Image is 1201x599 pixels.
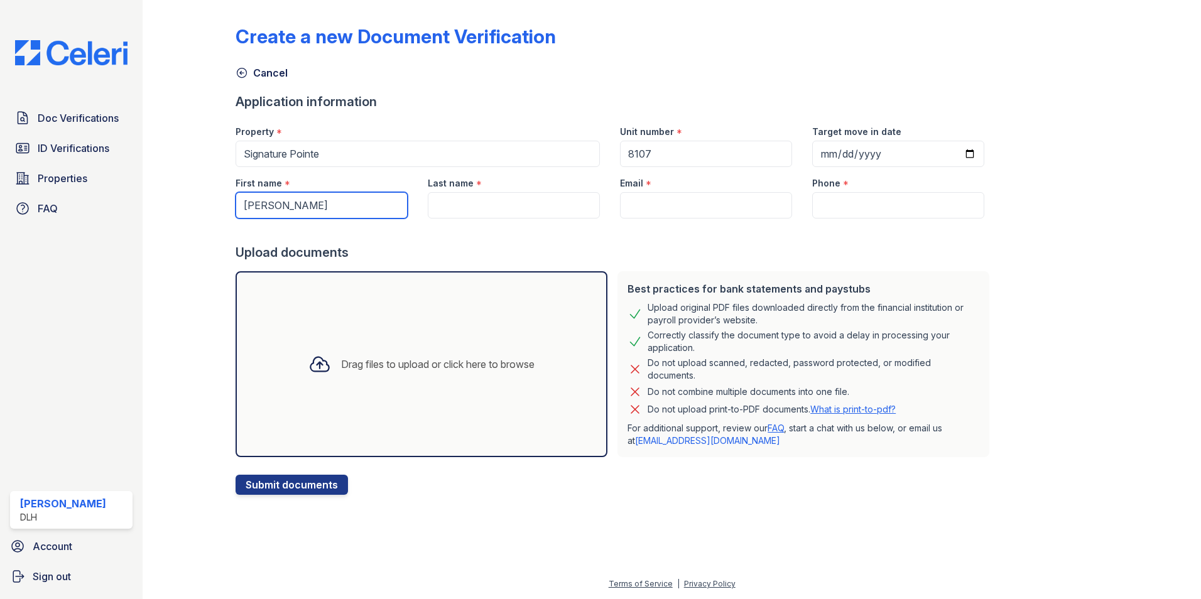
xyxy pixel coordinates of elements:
[810,404,896,414] a: What is print-to-pdf?
[10,136,133,161] a: ID Verifications
[341,357,535,372] div: Drag files to upload or click here to browse
[236,244,994,261] div: Upload documents
[236,177,282,190] label: First name
[628,281,979,296] div: Best practices for bank statements and paystubs
[5,564,138,589] a: Sign out
[609,579,673,588] a: Terms of Service
[620,126,674,138] label: Unit number
[628,422,979,447] p: For additional support, review our , start a chat with us below, or email us at
[20,511,106,524] div: DLH
[236,93,994,111] div: Application information
[38,171,87,186] span: Properties
[20,496,106,511] div: [PERSON_NAME]
[236,126,274,138] label: Property
[236,475,348,495] button: Submit documents
[812,177,840,190] label: Phone
[10,105,133,131] a: Doc Verifications
[620,177,643,190] label: Email
[10,196,133,221] a: FAQ
[428,177,474,190] label: Last name
[768,423,784,433] a: FAQ
[38,201,58,216] span: FAQ
[33,569,71,584] span: Sign out
[236,25,556,48] div: Create a new Document Verification
[677,579,680,588] div: |
[684,579,736,588] a: Privacy Policy
[648,329,979,354] div: Correctly classify the document type to avoid a delay in processing your application.
[635,435,780,446] a: [EMAIL_ADDRESS][DOMAIN_NAME]
[5,534,138,559] a: Account
[648,403,896,416] p: Do not upload print-to-PDF documents.
[10,166,133,191] a: Properties
[648,384,849,399] div: Do not combine multiple documents into one file.
[812,126,901,138] label: Target move in date
[236,65,288,80] a: Cancel
[5,40,138,65] img: CE_Logo_Blue-a8612792a0a2168367f1c8372b55b34899dd931a85d93a1a3d3e32e68fde9ad4.png
[38,111,119,126] span: Doc Verifications
[648,301,979,326] div: Upload original PDF files downloaded directly from the financial institution or payroll provider’...
[33,539,72,554] span: Account
[648,357,979,382] div: Do not upload scanned, redacted, password protected, or modified documents.
[38,141,109,156] span: ID Verifications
